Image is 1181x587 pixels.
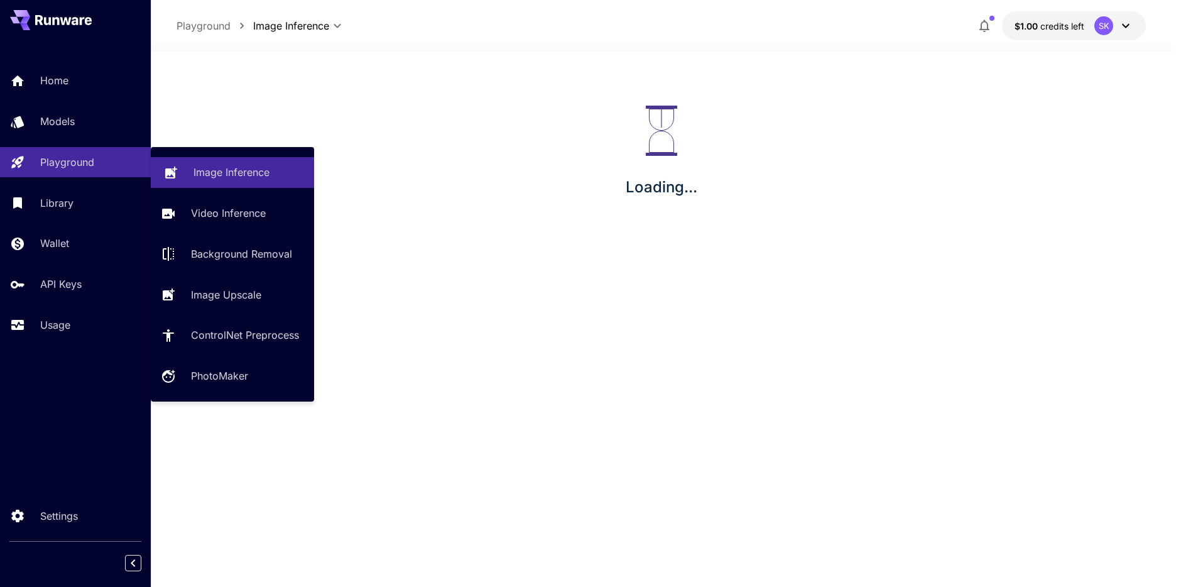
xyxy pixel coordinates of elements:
[40,317,70,332] p: Usage
[177,18,253,33] nav: breadcrumb
[1094,16,1113,35] div: SK
[151,361,314,392] a: PhotoMaker
[1015,21,1040,31] span: $1.00
[151,198,314,229] a: Video Inference
[1002,11,1146,40] button: $1.00
[191,327,299,343] p: ControlNet Preprocess
[1040,21,1084,31] span: credits left
[40,155,94,170] p: Playground
[253,18,329,33] span: Image Inference
[177,18,231,33] p: Playground
[40,73,68,88] p: Home
[40,508,78,524] p: Settings
[40,236,69,251] p: Wallet
[191,368,248,383] p: PhotoMaker
[193,165,269,180] p: Image Inference
[40,114,75,129] p: Models
[191,246,292,261] p: Background Removal
[151,320,314,351] a: ControlNet Preprocess
[626,176,697,199] p: Loading...
[40,277,82,292] p: API Keys
[151,279,314,310] a: Image Upscale
[191,287,261,302] p: Image Upscale
[151,157,314,188] a: Image Inference
[125,555,141,571] button: Collapse sidebar
[1015,19,1084,33] div: $1.00
[191,206,266,221] p: Video Inference
[134,552,151,574] div: Collapse sidebar
[40,195,73,211] p: Library
[151,239,314,270] a: Background Removal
